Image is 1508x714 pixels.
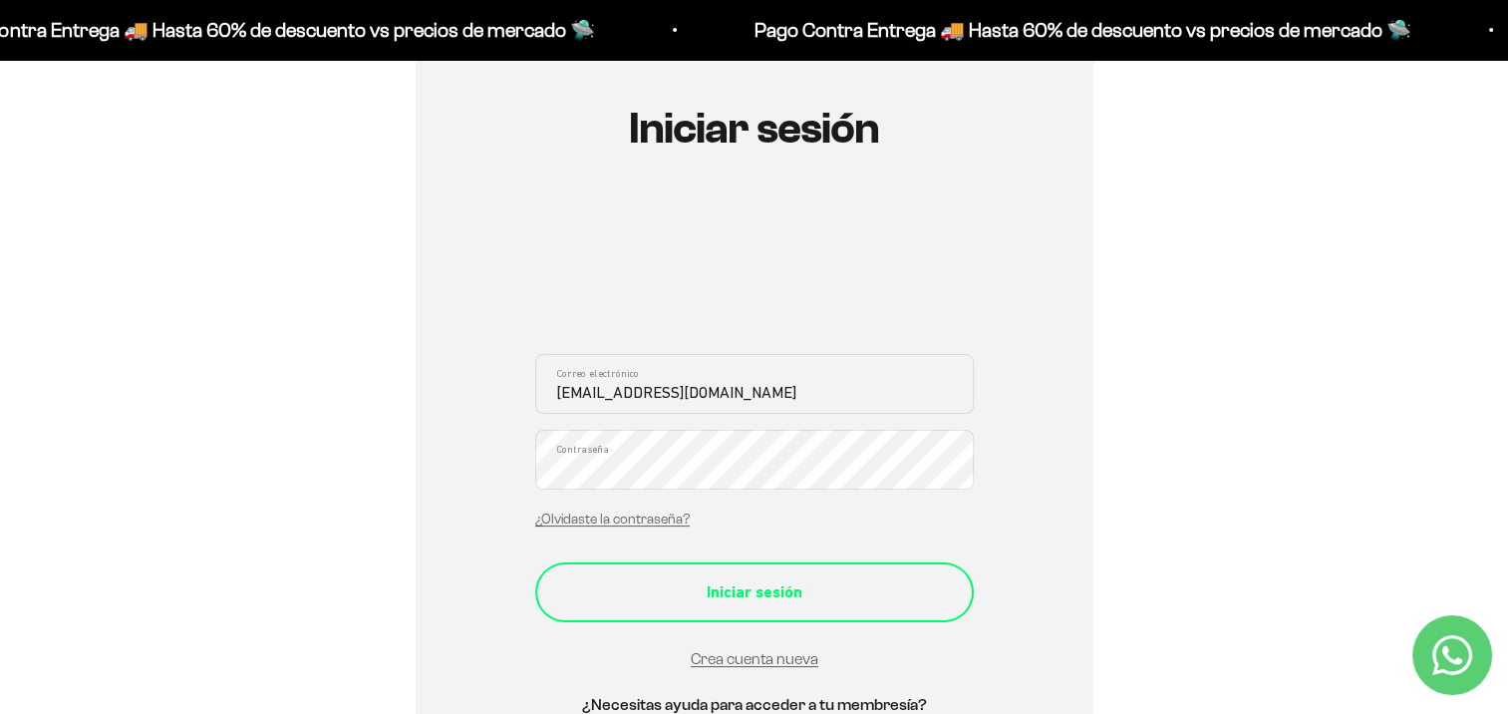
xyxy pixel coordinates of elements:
[535,105,974,153] h1: Iniciar sesión
[535,512,690,527] a: ¿Olvidaste la contraseña?
[535,211,974,330] iframe: Social Login Buttons
[575,579,934,605] div: Iniciar sesión
[535,562,974,622] button: Iniciar sesión
[691,650,818,667] a: Crea cuenta nueva
[754,14,1411,46] p: Pago Contra Entrega 🚚 Hasta 60% de descuento vs precios de mercado 🛸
